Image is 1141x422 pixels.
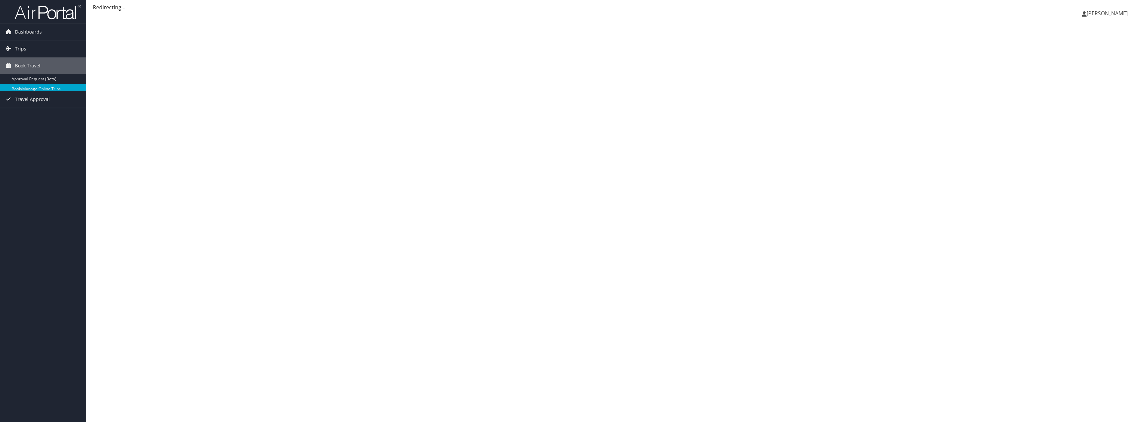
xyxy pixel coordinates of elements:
span: Book Travel [15,57,40,74]
span: [PERSON_NAME] [1087,10,1128,17]
img: airportal-logo.png [15,4,81,20]
span: Trips [15,41,26,57]
a: [PERSON_NAME] [1082,3,1134,23]
span: Travel Approval [15,91,50,108]
div: Redirecting... [93,3,1134,11]
span: Dashboards [15,24,42,40]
